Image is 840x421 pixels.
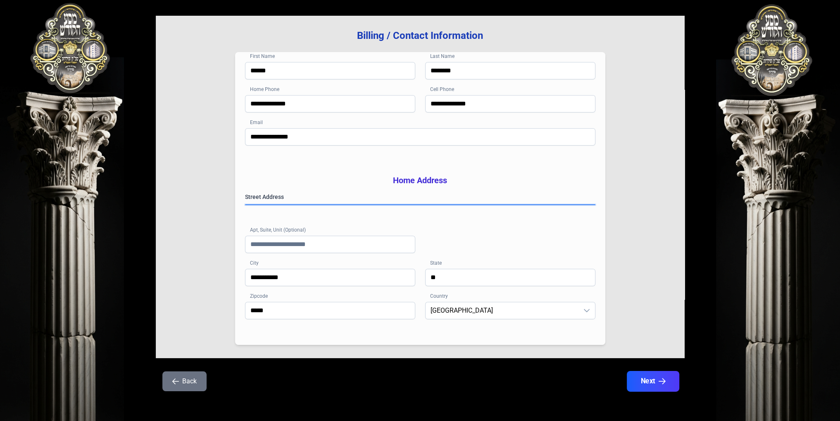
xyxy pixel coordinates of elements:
div: dropdown trigger [578,302,595,319]
h3: Home Address [245,175,595,186]
button: Back [162,371,207,391]
label: Street Address [245,193,595,201]
span: United States [426,302,578,319]
button: Next [626,371,679,392]
h3: Billing / Contact Information [169,29,671,42]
